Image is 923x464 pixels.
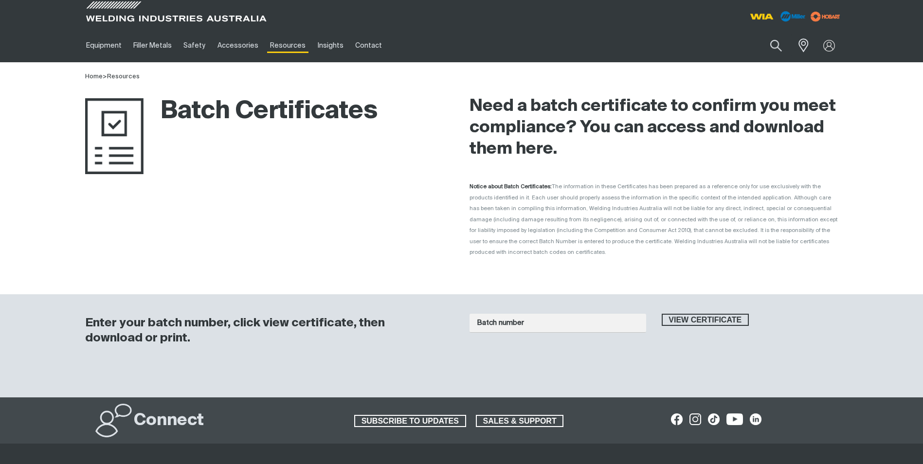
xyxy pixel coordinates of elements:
a: Safety [178,29,211,62]
a: Filler Metals [127,29,178,62]
span: The information in these Certificates has been prepared as a reference only for use exclusively w... [470,184,837,255]
a: SALES & SUPPORT [476,415,564,428]
input: Product name or item number... [747,34,792,57]
strong: Notice about Batch Certificates: [470,184,552,189]
h3: Enter your batch number, click view certificate, then download or print. [85,316,444,346]
button: Search products [760,34,793,57]
a: Resources [107,73,140,80]
h2: Need a batch certificate to confirm you meet compliance? You can access and download them here. [470,96,838,160]
nav: Main [80,29,652,62]
button: View certificate [662,314,749,326]
a: Insights [311,29,349,62]
a: Accessories [212,29,264,62]
a: Equipment [80,29,127,62]
span: > [103,73,107,80]
a: SUBSCRIBE TO UPDATES [354,415,466,428]
h2: Connect [134,410,204,431]
a: Resources [264,29,311,62]
a: Contact [349,29,388,62]
span: SUBSCRIBE TO UPDATES [355,415,465,428]
span: View certificate [663,314,748,326]
a: Home [85,73,103,80]
h1: Batch Certificates [85,96,378,127]
span: SALES & SUPPORT [477,415,563,428]
img: miller [808,9,843,24]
